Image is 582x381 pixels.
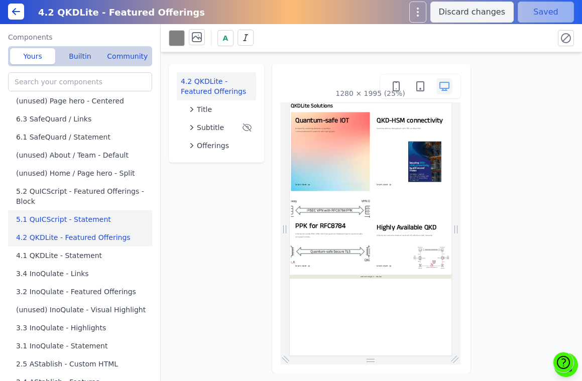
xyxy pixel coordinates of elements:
[197,141,229,151] span: Offerings
[8,246,156,265] button: 4.1 QKDLite - Statement
[8,146,156,164] button: (unused) About / Team - Default
[223,33,228,43] span: A
[388,78,404,94] button: Mobile
[430,2,514,23] button: Discard changes
[558,30,574,46] button: Reset all styles
[57,48,102,64] button: Builtin
[23,54,299,87] p: Quantum-safe IOT
[8,182,156,210] button: 5.2 QuICScript - Featured Offerings - Block
[238,30,254,46] button: Italics
[189,29,205,45] button: Background image
[518,2,574,23] button: Saved
[8,110,156,128] button: 6.3 SafeQuard / Links
[8,319,156,337] button: 3.3 InoQulate - Highlights
[8,265,156,283] button: 3.4 InoQulate - Links
[8,228,156,246] button: 4.2 QKDLite - Featured Offerings
[10,48,55,64] button: Yours
[8,355,156,373] button: 2.5 AStablish - Custom HTML
[8,72,152,91] input: Search your components
[436,78,452,94] button: Desktop
[8,92,156,110] button: (unused) Page hero - Centered
[8,337,156,355] button: 3.1 InoQulate - Statement
[8,164,156,182] button: (unused) Home / Page hero - Split
[5,36,317,348] a: Quantum-safe IOT Achieved by combining elements of quantumcommunications with quantum-safe crypto...
[8,32,152,42] label: Components
[169,30,185,46] button: Background color
[8,301,156,319] button: (unused) InoQulate - Visual Highlight
[185,137,256,155] button: Offerings
[412,78,428,94] button: Tablet
[23,96,299,119] p: Achieved by combining elements of quantum communications with quantum-safe cryptography.
[8,210,156,228] button: 5.1 QuICScript - Statement
[177,72,256,100] button: 4.2 QKDLite - Featured Offerings
[23,317,67,330] p: Learn more
[344,317,388,330] p: Learn more
[185,100,256,118] button: Title
[8,128,156,146] button: 6.1 SafeQuard / Statement
[105,48,150,64] button: Community
[217,30,234,46] button: A
[185,118,256,137] button: Subtitle
[335,88,405,98] div: 1280 × 1995 (25%)
[8,283,156,301] button: 3.2 InoQulate - Featured Offerings
[197,122,224,133] span: Subtitle
[197,104,212,114] span: Title
[290,103,452,356] iframe: Preview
